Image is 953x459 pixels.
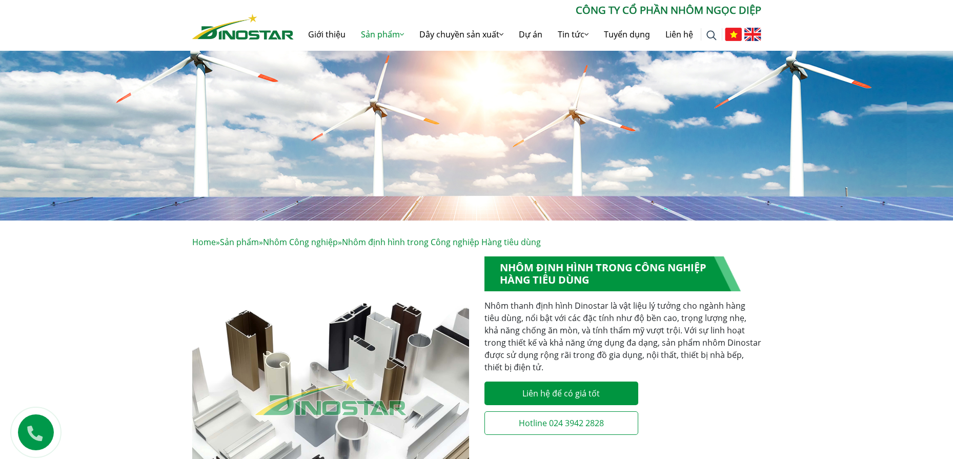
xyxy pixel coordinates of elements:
[550,18,596,51] a: Tin tức
[263,236,338,248] a: Nhôm Công nghiệp
[192,236,541,248] span: » » »
[744,28,761,41] img: English
[353,18,412,51] a: Sản phẩm
[484,382,638,405] a: Liên hệ để có giá tốt
[342,236,541,248] span: Nhôm định hình trong Công nghiệp Hàng tiêu dùng
[484,300,761,373] p: Nhôm thanh định hình Dinostar là vật liệu lý tưởng cho ngành hàng tiêu dùng, nổi bật với các đặc ...
[706,30,717,41] img: search
[300,18,353,51] a: Giới thiệu
[192,14,294,39] img: Nhôm Dinostar
[192,236,216,248] a: Home
[484,256,741,291] h1: Nhôm định hình trong Công nghiệp Hàng tiêu dùng
[412,18,511,51] a: Dây chuyền sản xuất
[220,236,259,248] a: Sản phẩm
[658,18,701,51] a: Liên hệ
[484,411,638,435] a: Hotline 024 3942 2828
[294,3,761,18] p: CÔNG TY CỔ PHẦN NHÔM NGỌC DIỆP
[596,18,658,51] a: Tuyển dụng
[511,18,550,51] a: Dự án
[725,28,742,41] img: Tiếng Việt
